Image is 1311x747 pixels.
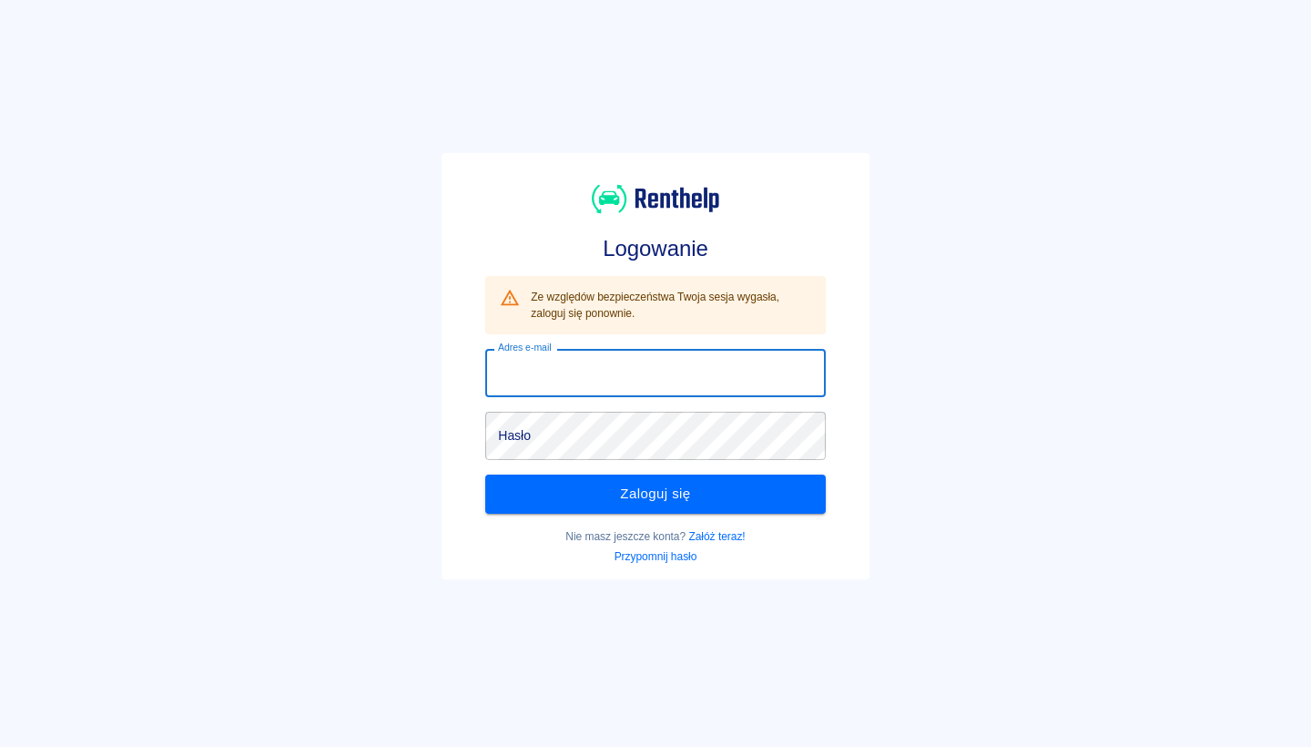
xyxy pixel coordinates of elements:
label: Adres e-mail [498,341,551,354]
img: Renthelp logo [592,182,719,216]
h3: Logowanie [485,236,825,261]
p: Nie masz jeszcze konta? [485,528,825,545]
div: Ze względów bezpieczeństwa Twoja sesja wygasła, zaloguj się ponownie. [531,281,810,329]
a: Przypomnij hasło [615,550,697,563]
button: Zaloguj się [485,475,825,513]
a: Załóż teraz! [688,530,745,543]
